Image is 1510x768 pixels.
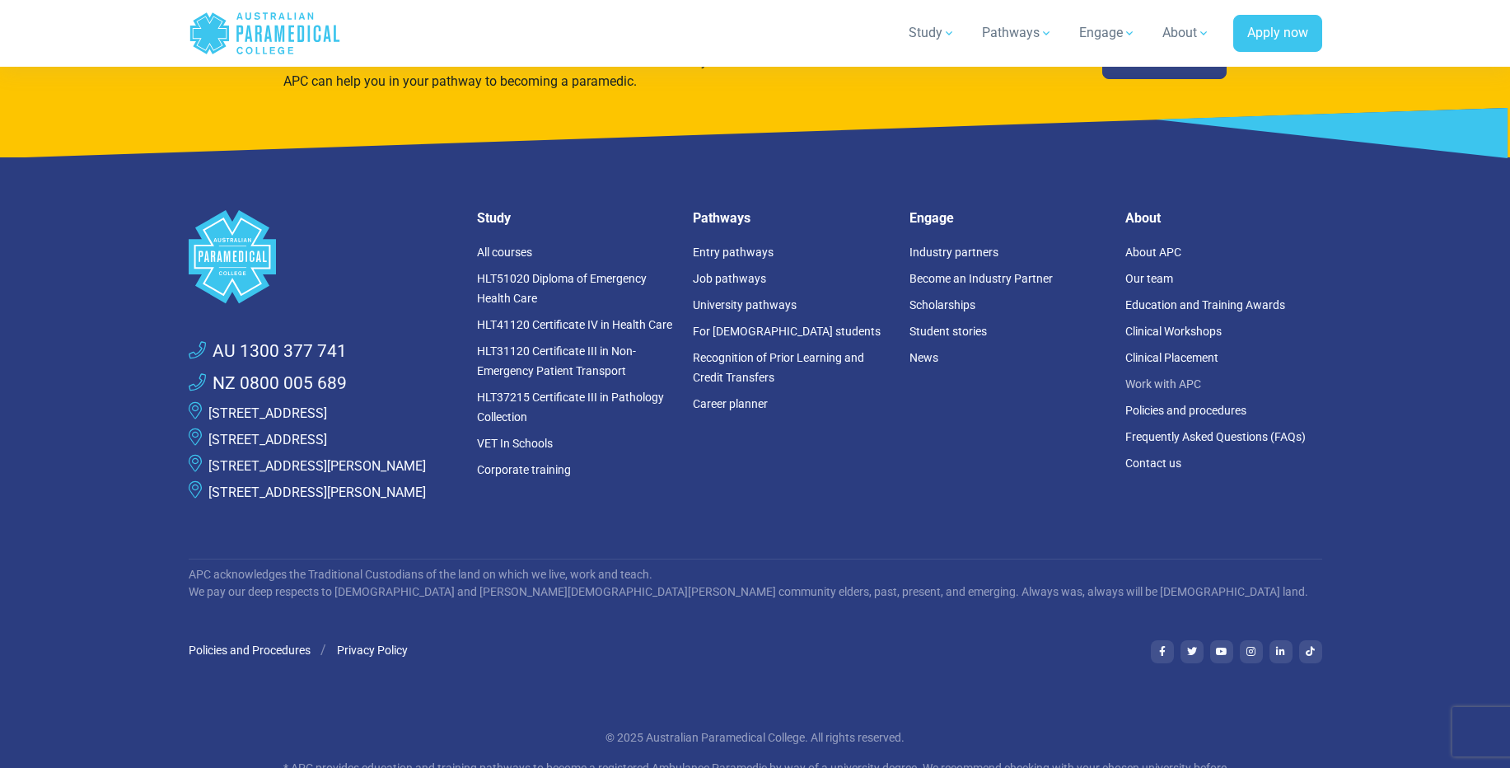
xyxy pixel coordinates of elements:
h5: Pathways [693,210,890,226]
a: Our team [1125,272,1173,285]
a: Clinical Placement [1125,351,1218,364]
a: Policies and Procedures [189,644,311,657]
a: Corporate training [477,463,571,476]
a: About APC [1125,246,1181,259]
a: AU 1300 377 741 [189,339,347,365]
a: Frequently Asked Questions (FAQs) [1125,430,1306,443]
p: APC acknowledges the Traditional Custodians of the land on which we live, work and teach. We pay ... [189,566,1322,601]
h5: About [1125,210,1322,226]
a: Job pathways [693,272,766,285]
a: [STREET_ADDRESS] [208,405,327,421]
a: NZ 0800 005 689 [189,371,347,397]
a: All courses [477,246,532,259]
a: HLT37215 Certificate III in Pathology Collection [477,391,664,424]
a: [STREET_ADDRESS][PERSON_NAME] [208,485,426,500]
a: Education and Training Awards [1125,298,1285,311]
a: Scholarships [909,298,975,311]
a: Entry pathways [693,246,774,259]
a: Recognition of Prior Learning and Credit Transfers [693,351,864,384]
a: Clinical Workshops [1125,325,1222,338]
a: HLT31120 Certificate III in Non-Emergency Patient Transport [477,344,636,377]
h5: Study [477,210,674,226]
a: Career planner [693,397,768,410]
a: News [909,351,938,364]
a: [STREET_ADDRESS][PERSON_NAME] [208,458,426,474]
h5: Engage [909,210,1106,226]
a: For [DEMOGRAPHIC_DATA] students [693,325,881,338]
p: © 2025 Australian Paramedical College. All rights reserved. [273,729,1237,747]
a: Policies and procedures [1125,404,1246,417]
p: Take a closer look at our courses and have a chat with one of our friendly Course Advisors to fin... [283,52,906,91]
a: HLT41120 Certificate IV in Health Care [477,318,672,331]
a: University pathways [693,298,797,311]
a: Industry partners [909,246,998,259]
a: Privacy Policy [337,644,408,657]
a: VET In Schools [477,437,553,450]
a: Contact us [1125,457,1181,470]
a: Student stories [909,325,987,338]
a: Work with APC [1125,377,1201,391]
a: [STREET_ADDRESS] [208,432,327,447]
a: HLT51020 Diploma of Emergency Health Care [477,272,647,305]
a: Space [189,210,457,303]
a: Become an Industry Partner [909,272,1053,285]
